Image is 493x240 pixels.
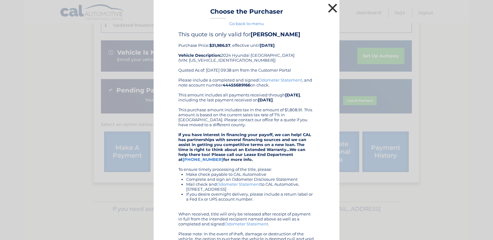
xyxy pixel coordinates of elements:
[223,82,250,87] b: 44455689166
[183,157,223,162] a: [PHONE_NUMBER]
[178,31,315,78] div: Purchase Price: , effective until 2024 Hyundai [GEOGRAPHIC_DATA] (VIN: [US_VEHICLE_IDENTIFICATION...
[229,21,264,26] a: Go back to menu
[225,221,268,226] a: Odometer Statement
[186,182,315,192] li: Mail check and to CAL Automotive, [STREET_ADDRESS]
[258,97,273,102] b: [DATE]
[186,172,315,177] li: Make check payable to CAL Automotive
[251,31,300,38] b: [PERSON_NAME]
[259,78,302,82] a: Odometer Statement
[178,132,311,162] strong: If you have interest in financing your payoff, we can help! CAL has partnerships with several fin...
[260,43,275,48] b: [DATE]
[186,177,315,182] li: Complete and sign an Odometer Disclosure Statement
[178,31,315,38] h4: This quote is only valid for
[209,43,230,48] b: $31,986.57
[285,92,300,97] b: [DATE]
[326,2,339,14] button: ×
[178,53,221,58] strong: Vehicle Description:
[186,192,315,202] li: If you desire overnight delivery, please include a return label or a Fed Ex or UPS account number.
[210,8,283,19] h3: Choose the Purchaser
[217,182,260,187] a: Odometer Statement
